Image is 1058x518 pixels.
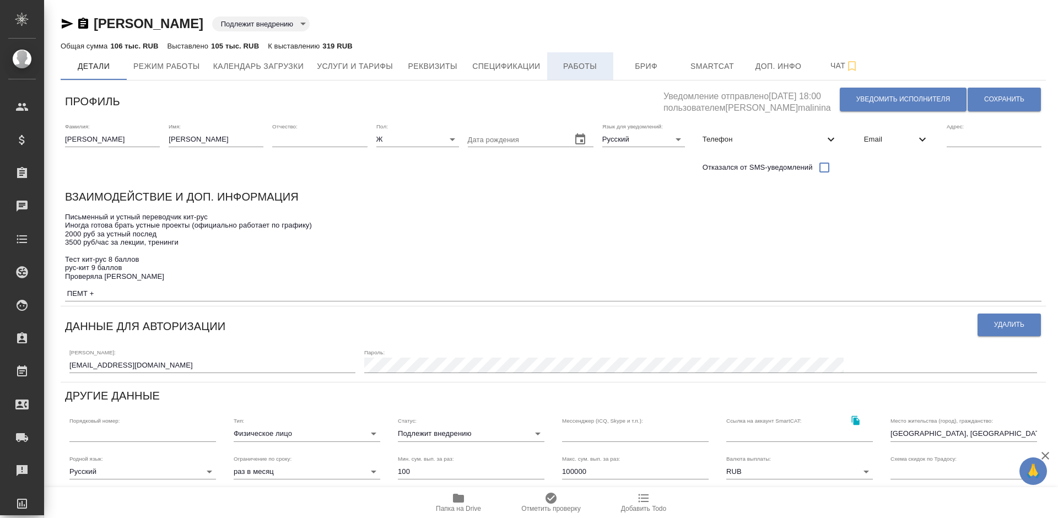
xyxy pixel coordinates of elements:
label: Ссылка на аккаунт SmartCAT: [726,418,802,424]
button: Уведомить исполнителя [840,88,967,111]
h6: Другие данные [65,387,160,404]
span: Email [864,134,916,145]
p: К выставлению [268,42,322,50]
div: Email [855,127,938,152]
span: Реквизиты [406,60,459,73]
button: Отметить проверку [505,487,597,518]
h6: Взаимодействие и доп. информация [65,188,299,206]
span: Телефон [703,134,824,145]
span: Режим работы [133,60,200,73]
label: Мессенджер (ICQ, Skype и т.п.): [562,418,643,424]
span: Спецификации [472,60,540,73]
label: Статус: [398,418,417,424]
button: Подлежит внедрению [218,19,296,29]
button: Скопировать ссылку [77,17,90,30]
button: Папка на Drive [412,487,505,518]
span: Чат [818,59,871,73]
span: Удалить [994,320,1024,330]
div: Русский [602,132,685,147]
button: Сохранить [968,88,1041,111]
span: Уведомить исполнителя [856,95,950,104]
span: Услуги и тарифы [317,60,393,73]
button: Скопировать ссылку [844,409,867,431]
label: Родной язык: [69,456,103,461]
textarea: Письменный и устный переводчик кит-рус Иногда готова брать устные проекты (официально работает по... [65,213,1041,298]
label: Отчество: [272,123,298,129]
label: Имя: [169,123,181,129]
label: Пол: [376,123,388,129]
p: 105 тыс. RUB [211,42,259,50]
label: Макс. сум. вып. за раз: [562,456,620,461]
div: раз в месяц [234,464,380,479]
span: Детали [67,60,120,73]
label: Адрес: [947,123,964,129]
div: Телефон [694,127,846,152]
label: Тип: [234,418,244,424]
a: [PERSON_NAME] [94,16,203,31]
h5: Уведомление отправлено [DATE] 18:00 пользователем [PERSON_NAME]malinina [663,85,839,114]
button: Скопировать ссылку для ЯМессенджера [61,17,74,30]
span: Бриф [620,60,673,73]
span: 🙏 [1024,460,1043,483]
span: Добавить Todo [621,505,666,512]
label: Мин. сум. вып. за раз: [398,456,454,461]
div: Физическое лицо [234,426,380,441]
p: Общая сумма [61,42,110,50]
button: Удалить [978,314,1041,336]
span: Отметить проверку [521,505,580,512]
span: Smartcat [686,60,739,73]
p: 106 тыс. RUB [110,42,158,50]
label: Место жительства (город), гражданство: [890,418,993,424]
label: Пароль: [364,349,385,355]
button: 🙏 [1019,457,1047,485]
p: Выставлено [168,42,212,50]
div: Подлежит внедрению [398,426,544,441]
div: Ж [376,132,459,147]
span: Отказался от SMS-уведомлений [703,162,813,173]
svg: Подписаться [845,60,859,73]
label: Фамилия: [65,123,90,129]
p: 319 RUB [322,42,352,50]
div: RUB [726,464,873,479]
label: Валюта выплаты: [726,456,771,461]
span: Календарь загрузки [213,60,304,73]
h6: Профиль [65,93,120,110]
span: Сохранить [984,95,1024,104]
label: [PERSON_NAME]: [69,349,116,355]
label: Схема скидок по Традосу: [890,456,957,461]
h6: Данные для авторизации [65,317,225,335]
span: Доп. инфо [752,60,805,73]
label: Язык для уведомлений: [602,123,663,129]
span: Папка на Drive [436,505,481,512]
label: Порядковый номер: [69,418,120,424]
label: Ограничение по сроку: [234,456,292,461]
div: Подлежит внедрению [212,17,310,31]
div: Русский [69,464,216,479]
span: Работы [554,60,607,73]
button: Добавить Todo [597,487,690,518]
